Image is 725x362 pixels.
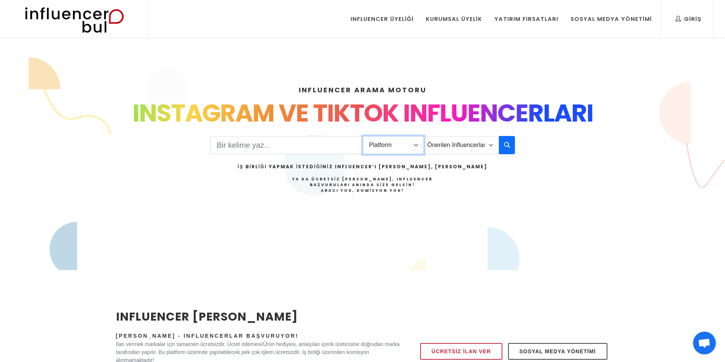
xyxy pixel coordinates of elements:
div: Sosyal Medya Yönetimi [570,15,652,23]
h2: INFLUENCER [PERSON_NAME] [116,308,400,325]
strong: Aracı Yok, Komisyon Yok! [321,188,405,193]
span: Sosyal Medya Yönetimi [519,347,596,356]
div: Influencer Üyeliği [351,15,414,23]
div: Kurumsal Üyelik [426,15,482,23]
div: INSTAGRAM VE TIKTOK INFLUENCERLARI [116,95,609,131]
a: Sosyal Medya Yönetimi [508,343,607,360]
span: [PERSON_NAME] - Influencerlar Başvuruyor! [116,333,299,339]
div: Giriş [676,15,701,23]
input: Search [210,136,363,154]
a: Ücretsiz İlan Ver [420,343,502,360]
h4: Ya da Ücretsiz [PERSON_NAME], Influencer Başvuruları Anında Size Gelsin! [237,176,487,193]
div: Yatırım Fırsatları [494,15,558,23]
div: Açık sohbet [693,332,716,354]
h2: İş Birliği Yapmak İstediğiniz Influencer’ı [PERSON_NAME], [PERSON_NAME] [237,163,487,170]
span: Ücretsiz İlan Ver [432,347,491,356]
h4: INFLUENCER ARAMA MOTORU [116,85,609,95]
